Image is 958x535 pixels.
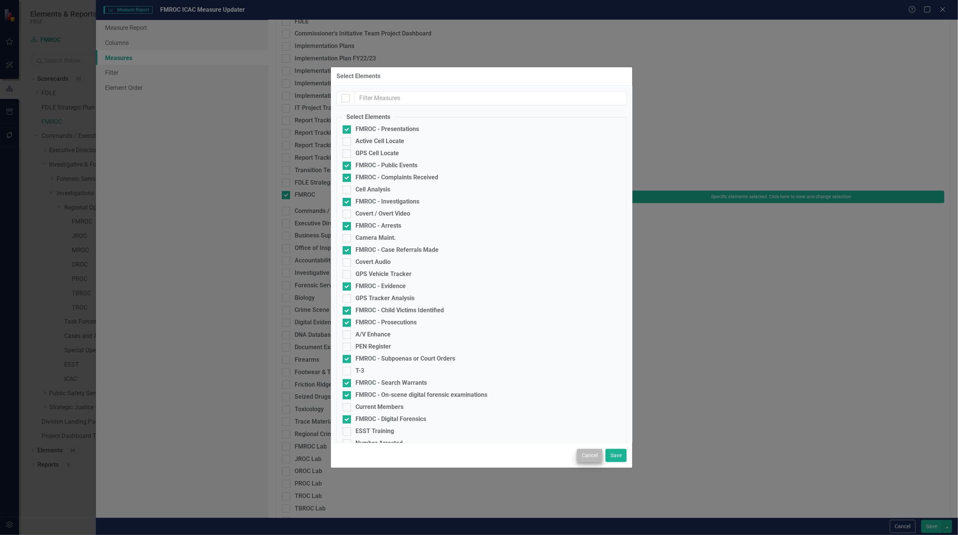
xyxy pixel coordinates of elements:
div: FMROC - Child Victims Identified [355,307,444,314]
div: FMROC - Evidence [355,283,406,290]
div: FMROC - Search Warrants [355,379,427,386]
div: Covert Audio [355,259,391,265]
div: FMROC - Case Referrals Made [355,247,439,253]
div: GPS Cell Locate [355,150,399,157]
div: GPS Vehicle Tracker [355,271,411,278]
div: PEN Register [355,343,391,350]
div: Select Elements [337,73,380,80]
div: FMROC - Prosecutions [355,319,417,326]
div: FMROC - Arrests [355,222,401,229]
div: Covert / Overt Video [355,210,410,217]
div: ESST Training [355,428,394,435]
input: Filter Measures [354,91,627,105]
div: FMROC - Presentations [355,126,419,133]
legend: Select Elements [343,113,394,122]
div: FMROC - Complaints Received [355,174,438,181]
div: Number Arrested [355,440,403,447]
div: T-3 [355,367,364,374]
div: FMROC - Investigations [355,198,419,205]
button: Cancel [577,449,603,462]
div: Cell Analysis [355,186,390,193]
div: FMROC - Subpoenas or Court Orders [355,355,455,362]
div: Active Cell Locate [355,138,404,145]
div: FMROC - Public Events [355,162,417,169]
div: A/V Enhance [355,331,391,338]
div: GPS Tracker Analysis [355,295,414,302]
div: FMROC - On-scene digital forensic examinations [355,392,487,398]
div: Camera Maint. [355,234,396,241]
div: FMROC - Digital Forensics [355,416,426,422]
div: Current Members [355,404,403,410]
button: Save [606,449,627,462]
